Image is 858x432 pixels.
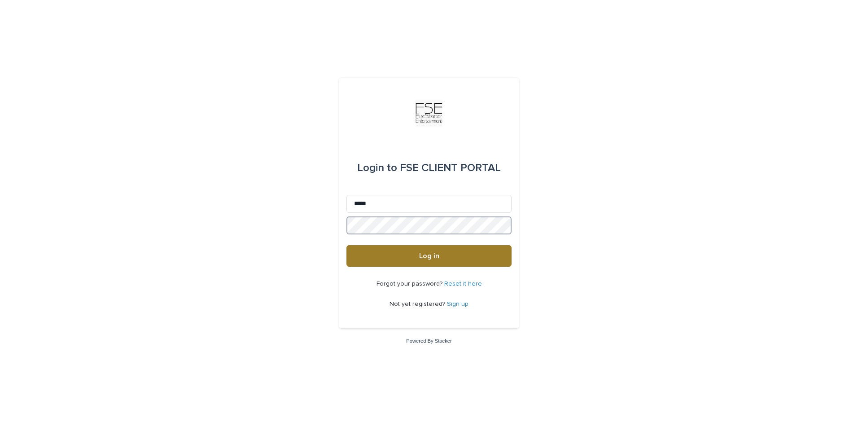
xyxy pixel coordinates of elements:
[444,281,482,287] a: Reset it here
[357,155,501,181] div: FSE CLIENT PORTAL
[390,301,447,307] span: Not yet registered?
[419,252,439,260] span: Log in
[357,163,397,173] span: Login to
[447,301,468,307] a: Sign up
[346,245,512,267] button: Log in
[376,281,444,287] span: Forgot your password?
[416,100,442,127] img: Km9EesSdRbS9ajqhBzyo
[406,338,451,344] a: Powered By Stacker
